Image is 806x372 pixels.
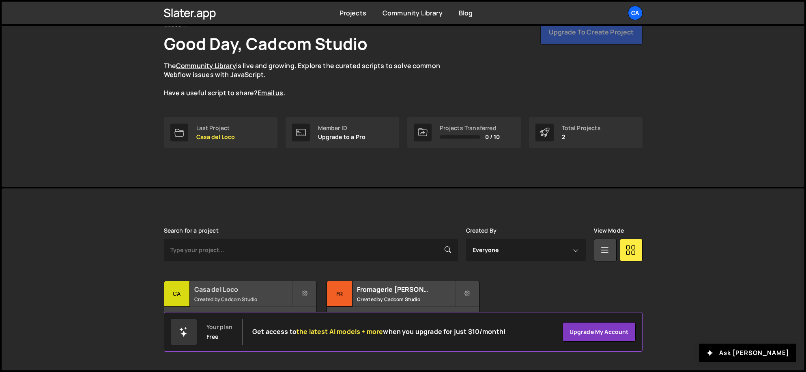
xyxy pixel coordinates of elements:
[318,134,366,140] p: Upgrade to a Pro
[196,134,235,140] p: Casa del Loco
[194,285,292,294] h2: Casa del Loco
[206,334,219,340] div: Free
[176,61,236,70] a: Community Library
[297,327,383,336] span: the latest AI models + more
[357,296,455,303] small: Created by Cadcom Studio
[459,9,473,17] a: Blog
[258,88,283,97] a: Email us
[318,125,366,131] div: Member ID
[466,227,497,234] label: Created By
[327,281,352,307] div: Fr
[164,32,368,55] h1: Good Day, Cadcom Studio
[485,134,500,140] span: 0 / 10
[594,227,624,234] label: View Mode
[164,239,458,261] input: Type your project...
[164,61,456,98] p: The is live and growing. Explore the curated scripts to solve common Webflow issues with JavaScri...
[562,134,601,140] p: 2
[164,227,219,234] label: Search for a project
[164,307,316,331] div: 6 pages, last updated by Cadcom Studio [DATE]
[164,281,190,307] div: Ca
[206,324,232,330] div: Your plan
[628,6,643,20] a: Ca
[383,9,443,17] a: Community Library
[327,307,479,331] div: 11 pages, last updated by Cadcom Studio [DATE]
[164,117,277,148] a: Last Project Casa del Loco
[699,344,796,362] button: Ask [PERSON_NAME]
[196,125,235,131] div: Last Project
[327,281,479,331] a: Fr Fromagerie [PERSON_NAME] Created by Cadcom Studio 11 pages, last updated by Cadcom Studio [DATE]
[440,125,500,131] div: Projects Transferred
[357,285,455,294] h2: Fromagerie [PERSON_NAME]
[252,328,506,336] h2: Get access to when you upgrade for just $10/month!
[563,322,636,342] a: Upgrade my account
[340,9,366,17] a: Projects
[194,296,292,303] small: Created by Cadcom Studio
[164,281,317,331] a: Ca Casa del Loco Created by Cadcom Studio 6 pages, last updated by Cadcom Studio [DATE]
[562,125,601,131] div: Total Projects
